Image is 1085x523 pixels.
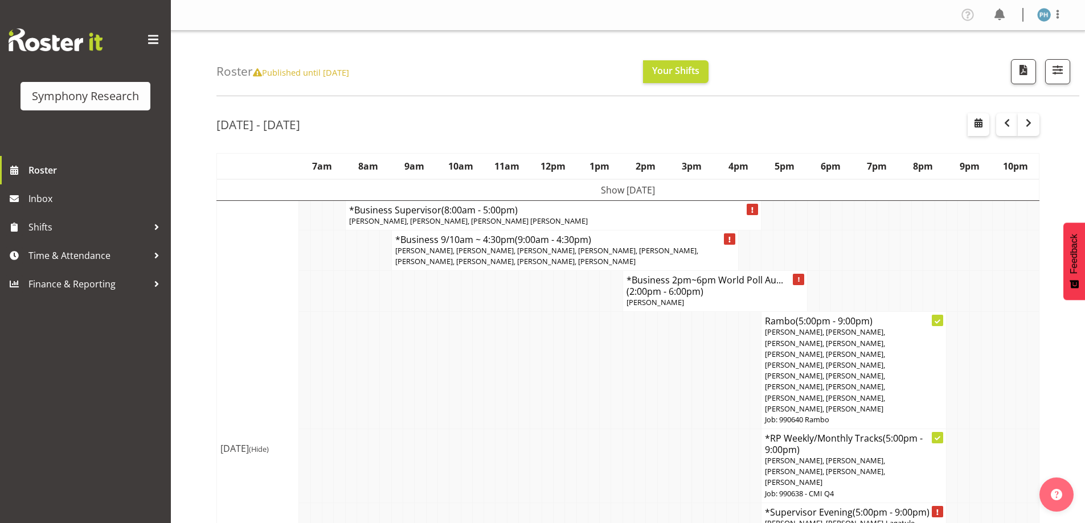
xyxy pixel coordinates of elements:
span: [PERSON_NAME], [PERSON_NAME], [PERSON_NAME], [PERSON_NAME], [PERSON_NAME], [PERSON_NAME], [PERSON... [395,245,698,266]
span: Shifts [28,219,148,236]
span: (Hide) [249,444,269,454]
span: Inbox [28,190,165,207]
button: Download a PDF of the roster according to the set date range. [1011,59,1036,84]
span: (5:00pm - 9:00pm) [796,315,873,327]
button: Feedback - Show survey [1063,223,1085,300]
th: 6pm [808,153,854,179]
th: 3pm [669,153,715,179]
span: Finance & Reporting [28,275,148,293]
span: Published until [DATE] [253,67,349,78]
span: [PERSON_NAME] [627,297,684,307]
span: Your Shifts [652,64,699,77]
th: 10pm [993,153,1039,179]
h4: *Business 9/10am ~ 4:30pm [395,234,735,245]
h4: *Supervisor Evening [765,506,943,518]
td: Show [DATE] [217,179,1039,201]
span: Time & Attendance [28,247,148,264]
span: [PERSON_NAME], [PERSON_NAME], [PERSON_NAME] [PERSON_NAME] [349,216,588,226]
img: Rosterit website logo [9,28,103,51]
th: 9am [391,153,437,179]
p: Job: 990638 - CMI Q4 [765,488,943,499]
th: 5pm [761,153,808,179]
th: 8pm [900,153,946,179]
img: paul-hitchfield1916.jpg [1037,8,1051,22]
th: 7am [299,153,345,179]
img: help-xxl-2.png [1051,489,1062,500]
span: (8:00am - 5:00pm) [441,204,518,216]
h4: *Business 2pm~6pm World Poll Au... [627,274,804,297]
th: 4pm [715,153,761,179]
span: Roster [28,162,165,179]
button: Filter Shifts [1045,59,1070,84]
th: 7pm [854,153,900,179]
h4: Roster [216,65,349,78]
h2: [DATE] - [DATE] [216,117,300,132]
span: [PERSON_NAME], [PERSON_NAME], [PERSON_NAME], [PERSON_NAME], [PERSON_NAME] [765,455,885,487]
th: 9pm [947,153,993,179]
th: 10am [437,153,484,179]
h4: *RP Weekly/Monthly Tracks [765,433,943,455]
th: 8am [345,153,391,179]
th: 11am [484,153,530,179]
span: (9:00am - 4:30pm) [515,233,591,246]
span: (2:00pm - 6:00pm) [627,285,703,298]
span: (5:00pm - 9:00pm) [765,432,923,456]
p: Job: 990640 Rambo [765,414,943,425]
th: 1pm [576,153,623,179]
button: Your Shifts [643,60,709,83]
h4: *Business Supervisor [349,204,758,216]
th: 12pm [530,153,576,179]
span: [PERSON_NAME], [PERSON_NAME], [PERSON_NAME], [PERSON_NAME], [PERSON_NAME], [PERSON_NAME], [PERSON... [765,327,885,413]
span: Feedback [1069,234,1079,274]
th: 2pm [623,153,669,179]
button: Select a specific date within the roster. [968,113,989,136]
span: (5:00pm - 9:00pm) [853,506,930,518]
h4: Rambo [765,315,943,327]
div: Symphony Research [32,88,139,105]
